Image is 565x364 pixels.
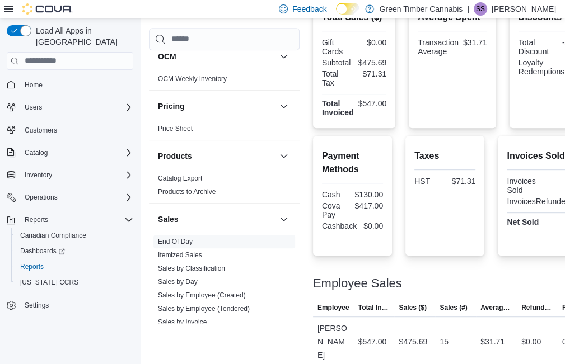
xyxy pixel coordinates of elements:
[158,251,202,259] a: Itemized Sales
[354,201,383,210] div: $417.00
[158,237,193,246] span: End Of Day
[277,212,291,226] button: Sales
[16,276,133,289] span: Washington CCRS
[447,177,476,186] div: $71.31
[158,150,275,162] button: Products
[158,51,176,62] h3: OCM
[25,215,48,224] span: Reports
[322,38,352,56] div: Gift Cards
[158,188,216,196] a: Products to Archive
[25,171,52,179] span: Inventory
[16,229,133,242] span: Canadian Compliance
[16,260,48,273] a: Reports
[418,38,459,56] div: Transaction Average
[158,238,193,245] a: End Of Day
[399,335,427,348] div: $475.69
[358,303,390,312] span: Total Invoiced
[2,77,138,93] button: Home
[158,264,225,273] span: Sales by Classification
[492,2,556,16] p: [PERSON_NAME]
[414,149,475,163] h2: Taxes
[463,38,487,47] div: $31.71
[25,103,42,112] span: Users
[7,72,133,343] nav: Complex example
[16,229,91,242] a: Canadian Compliance
[16,244,69,258] a: Dashboards
[158,250,202,259] span: Itemized Sales
[158,214,179,225] h3: Sales
[322,58,352,67] div: Subtotal
[322,201,351,219] div: Cova Pay
[2,212,138,228] button: Reports
[20,124,62,137] a: Customers
[158,305,250,313] a: Sales by Employee (Tendered)
[322,99,354,117] strong: Total Invoiced
[11,243,138,259] a: Dashboards
[20,262,44,271] span: Reports
[20,146,133,159] span: Catalog
[322,221,357,230] div: Cashback
[356,58,386,67] div: $475.69
[158,291,246,299] a: Sales by Employee (Created)
[358,99,387,108] div: $547.00
[158,174,202,182] a: Catalog Export
[158,318,207,326] a: Sales by Invoice
[277,149,291,163] button: Products
[20,168,57,182] button: Inventory
[20,231,86,240] span: Canadian Compliance
[322,190,351,199] div: Cash
[476,2,485,16] span: SS
[158,291,246,300] span: Sales by Employee (Created)
[25,148,48,157] span: Catalog
[158,51,275,62] button: OCM
[25,81,43,89] span: Home
[474,2,487,16] div: Sara Saulnier
[507,177,540,195] div: Invoices Sold
[20,213,53,226] button: Reports
[467,2,469,16] p: |
[158,277,198,286] span: Sales by Day
[25,193,58,202] span: Operations
[322,69,352,87] div: Total Tax
[16,276,83,289] a: [US_STATE] CCRS
[20,146,52,159] button: Catalog
[20,191,133,204] span: Operations
[361,221,383,230] div: $0.00
[440,335,449,348] div: 15
[158,264,225,272] a: Sales by Classification
[20,191,62,204] button: Operations
[158,150,192,162] h3: Products
[149,122,300,140] div: Pricing
[20,101,46,114] button: Users
[519,58,565,76] div: Loyalty Redemptions
[20,78,47,92] a: Home
[292,3,326,15] span: Feedback
[336,3,359,15] input: Dark Mode
[521,303,553,312] span: Refunds ($)
[322,149,383,176] h2: Payment Methods
[480,335,505,348] div: $31.71
[2,297,138,313] button: Settings
[158,74,227,83] span: OCM Weekly Inventory
[2,145,138,160] button: Catalog
[20,168,133,182] span: Inventory
[480,303,512,312] span: Average Sale
[521,335,541,348] div: $0.00
[20,298,133,312] span: Settings
[317,303,349,312] span: Employee
[16,244,133,258] span: Dashboards
[2,100,138,115] button: Users
[20,247,65,256] span: Dashboards
[11,228,138,243] button: Canadian Compliance
[399,303,426,312] span: Sales ($)
[440,303,467,312] span: Sales (#)
[2,122,138,138] button: Customers
[20,299,53,312] a: Settings
[158,174,202,183] span: Catalog Export
[158,101,275,112] button: Pricing
[149,172,300,203] div: Products
[22,3,73,15] img: Cova
[11,259,138,275] button: Reports
[158,318,207,327] span: Sales by Invoice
